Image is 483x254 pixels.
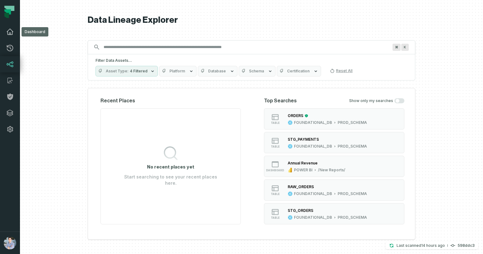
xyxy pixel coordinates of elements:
button: Last scanned[DATE] 9:17:50 PM598ddc3 [385,242,478,249]
h1: Data Lineage Explorer [88,15,415,26]
h4: 598ddc3 [458,244,475,247]
div: Dashboard [22,27,48,37]
span: Press ⌘ + K to focus the search bar [393,44,401,51]
img: avatar of Alon Nafta [4,237,16,249]
span: Press ⌘ + K to focus the search bar [401,44,409,51]
relative-time: Aug 10, 2025, 9:17 PM EDT [421,243,445,248]
p: Last scanned [397,242,445,249]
